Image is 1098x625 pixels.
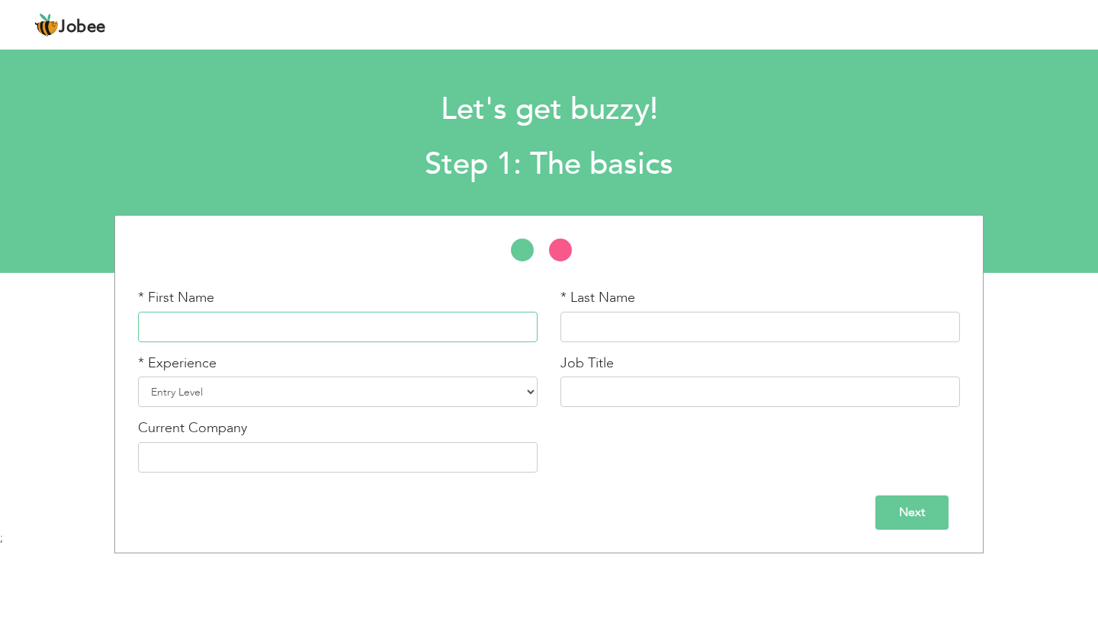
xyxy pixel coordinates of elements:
label: * First Name [138,288,214,308]
label: * Experience [138,354,217,373]
h2: Step 1: The basics [149,145,949,184]
img: jobee.io [34,13,59,37]
label: * Last Name [560,288,635,308]
h1: Let's get buzzy! [149,90,949,130]
input: Next [875,495,949,530]
label: Job Title [560,354,614,373]
span: Jobee [59,19,106,36]
label: Current Company [138,418,247,438]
